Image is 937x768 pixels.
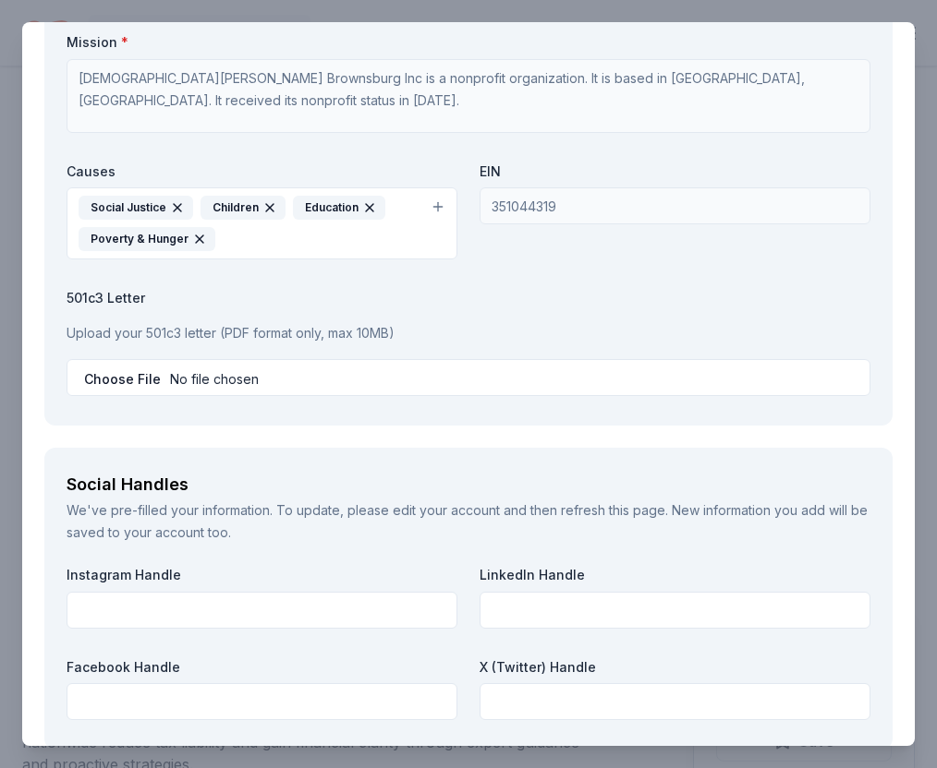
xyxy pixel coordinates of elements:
[67,470,870,499] div: Social Handles
[480,162,870,181] label: EIN
[393,502,500,518] a: edit your account
[67,658,457,677] label: Facebook Handle
[79,227,215,251] div: Poverty & Hunger
[480,566,870,584] label: LinkedIn Handle
[67,566,457,584] label: Instagram Handle
[67,162,457,181] label: Causes
[67,499,870,544] div: We've pre-filled your information. To update, please and then refresh this page. New information ...
[67,59,870,133] textarea: [DEMOGRAPHIC_DATA][PERSON_NAME] Brownsburg Inc is a nonprofit organization. It is based in [GEOGR...
[67,322,870,344] p: Upload your 501c3 letter (PDF format only, max 10MB)
[67,33,870,52] label: Mission
[67,187,457,259] button: Social JusticeChildrenEducationPoverty & Hunger
[480,658,870,677] label: X (Twitter) Handle
[79,196,193,220] div: Social Justice
[293,196,385,220] div: Education
[201,196,286,220] div: Children
[67,289,870,307] label: 501c3 Letter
